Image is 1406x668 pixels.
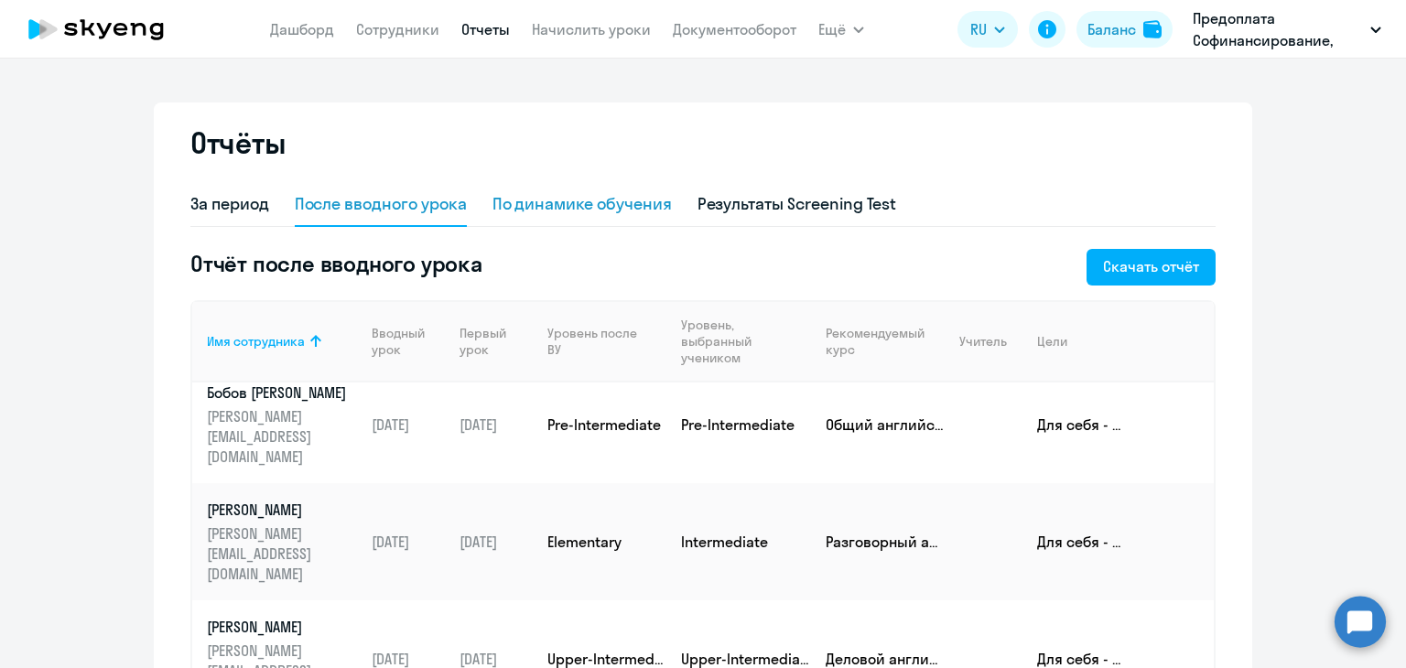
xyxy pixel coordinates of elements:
[1076,11,1173,48] button: Балансbalance
[356,20,439,38] a: Сотрудники
[547,325,666,358] div: Уровень после ВУ
[190,124,286,161] h2: Отчёты
[957,11,1018,48] button: RU
[1037,333,1199,350] div: Цели
[1087,249,1216,286] button: Скачать отчёт
[190,192,269,216] div: За период
[818,18,846,40] span: Ещё
[207,523,357,584] p: [PERSON_NAME][EMAIL_ADDRESS][DOMAIN_NAME]
[372,325,445,358] div: Вводный урок
[460,415,533,435] p: [DATE]
[492,192,672,216] div: По динамике обучения
[547,325,650,358] div: Уровень после ВУ
[959,333,1007,350] div: Учитель
[207,333,305,350] div: Имя сотрудника
[461,20,510,38] a: Отчеты
[681,317,799,366] div: Уровень, выбранный учеником
[372,325,432,358] div: Вводный урок
[207,500,357,520] p: [PERSON_NAME]
[818,11,864,48] button: Ещё
[1037,532,1123,552] p: Для себя - Фильмы и сериалы в оригинале, понимать тексты и смысл любимых песен; Для себя - самора...
[270,20,334,38] a: Дашборд
[826,415,945,435] p: Общий английский
[532,20,651,38] a: Начислить уроки
[460,325,519,358] div: Первый урок
[533,483,666,600] td: Elementary
[698,192,897,216] div: Результаты Screening Test
[1087,18,1136,40] div: Баланс
[372,532,445,552] p: [DATE]
[681,317,811,366] div: Уровень, выбранный учеником
[1037,415,1123,435] p: Для себя - Фильмы и сериалы в оригинале, понимать тексты и смысл любимых песен; Для себя - самора...
[673,20,796,38] a: Документооборот
[826,532,945,552] p: Разговорный английский
[666,483,811,600] td: Intermediate
[1184,7,1390,51] button: Предоплата Софинансирование, ХАЯТ МАРКЕТИНГ, ООО
[1193,7,1363,51] p: Предоплата Софинансирование, ХАЯТ МАРКЕТИНГ, ООО
[207,382,357,403] p: Бобов [PERSON_NAME]
[1037,333,1067,350] div: Цели
[959,333,1022,350] div: Учитель
[190,249,482,278] h5: Отчёт после вводного урока
[1143,20,1162,38] img: balance
[207,333,357,350] div: Имя сотрудника
[826,325,945,358] div: Рекомендуемый курс
[460,325,533,358] div: Первый урок
[533,366,666,483] td: Pre-Intermediate
[207,406,357,467] p: [PERSON_NAME][EMAIL_ADDRESS][DOMAIN_NAME]
[826,325,930,358] div: Рекомендуемый курс
[207,500,357,584] a: [PERSON_NAME][PERSON_NAME][EMAIL_ADDRESS][DOMAIN_NAME]
[460,532,533,552] p: [DATE]
[666,366,811,483] td: Pre-Intermediate
[372,415,445,435] p: [DATE]
[1103,255,1199,277] div: Скачать отчёт
[207,617,357,637] p: [PERSON_NAME]
[207,382,357,467] a: Бобов [PERSON_NAME][PERSON_NAME][EMAIL_ADDRESS][DOMAIN_NAME]
[970,18,987,40] span: RU
[295,192,467,216] div: После вводного урока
